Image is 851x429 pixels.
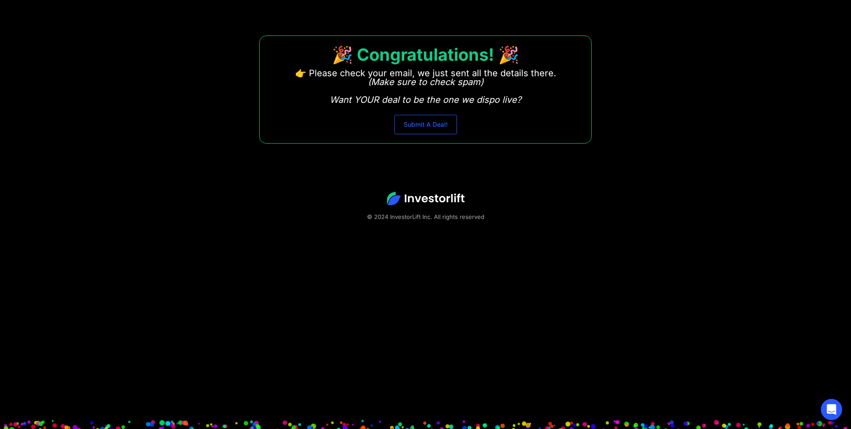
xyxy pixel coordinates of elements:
[295,69,556,104] p: 👉 Please check your email, we just sent all the details there. ‍
[330,77,521,105] em: (Make sure to check spam) Want YOUR deal to be the one we dispo live?
[821,399,842,420] div: Open Intercom Messenger
[394,115,457,134] a: Submit A Deal!
[31,212,820,221] div: © 2024 InvestorLift Inc. All rights reserved
[332,44,519,65] strong: 🎉 Congratulations! 🎉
